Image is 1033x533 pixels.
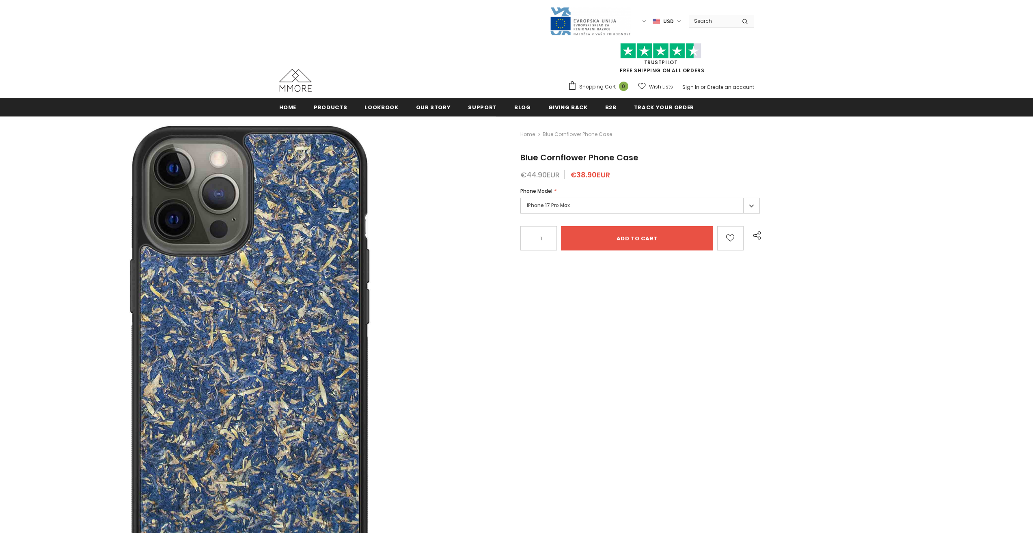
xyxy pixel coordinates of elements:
[620,43,701,59] img: Trust Pilot Stars
[314,104,347,111] span: Products
[543,129,612,139] span: Blue Cornflower Phone Case
[644,59,678,66] a: Trustpilot
[634,98,694,116] a: Track your order
[279,104,297,111] span: Home
[520,152,638,163] span: Blue Cornflower Phone Case
[663,17,674,26] span: USD
[364,104,398,111] span: Lookbook
[468,104,497,111] span: support
[653,18,660,25] img: USD
[514,104,531,111] span: Blog
[649,83,673,91] span: Wish Lists
[548,104,588,111] span: Giving back
[568,47,754,74] span: FREE SHIPPING ON ALL ORDERS
[468,98,497,116] a: support
[550,6,631,36] img: Javni Razpis
[707,84,754,91] a: Create an account
[279,69,312,92] img: MMORE Cases
[550,17,631,24] a: Javni Razpis
[682,84,699,91] a: Sign In
[520,170,560,180] span: €44.90EUR
[279,98,297,116] a: Home
[364,98,398,116] a: Lookbook
[634,104,694,111] span: Track your order
[520,198,760,214] label: iPhone 17 Pro Max
[701,84,705,91] span: or
[548,98,588,116] a: Giving back
[314,98,347,116] a: Products
[689,15,736,27] input: Search Site
[605,104,617,111] span: B2B
[520,129,535,139] a: Home
[605,98,617,116] a: B2B
[638,80,673,94] a: Wish Lists
[561,226,714,250] input: Add to cart
[568,81,632,93] a: Shopping Cart 0
[520,188,552,194] span: Phone Model
[579,83,616,91] span: Shopping Cart
[619,82,628,91] span: 0
[416,98,451,116] a: Our Story
[514,98,531,116] a: Blog
[570,170,610,180] span: €38.90EUR
[416,104,451,111] span: Our Story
